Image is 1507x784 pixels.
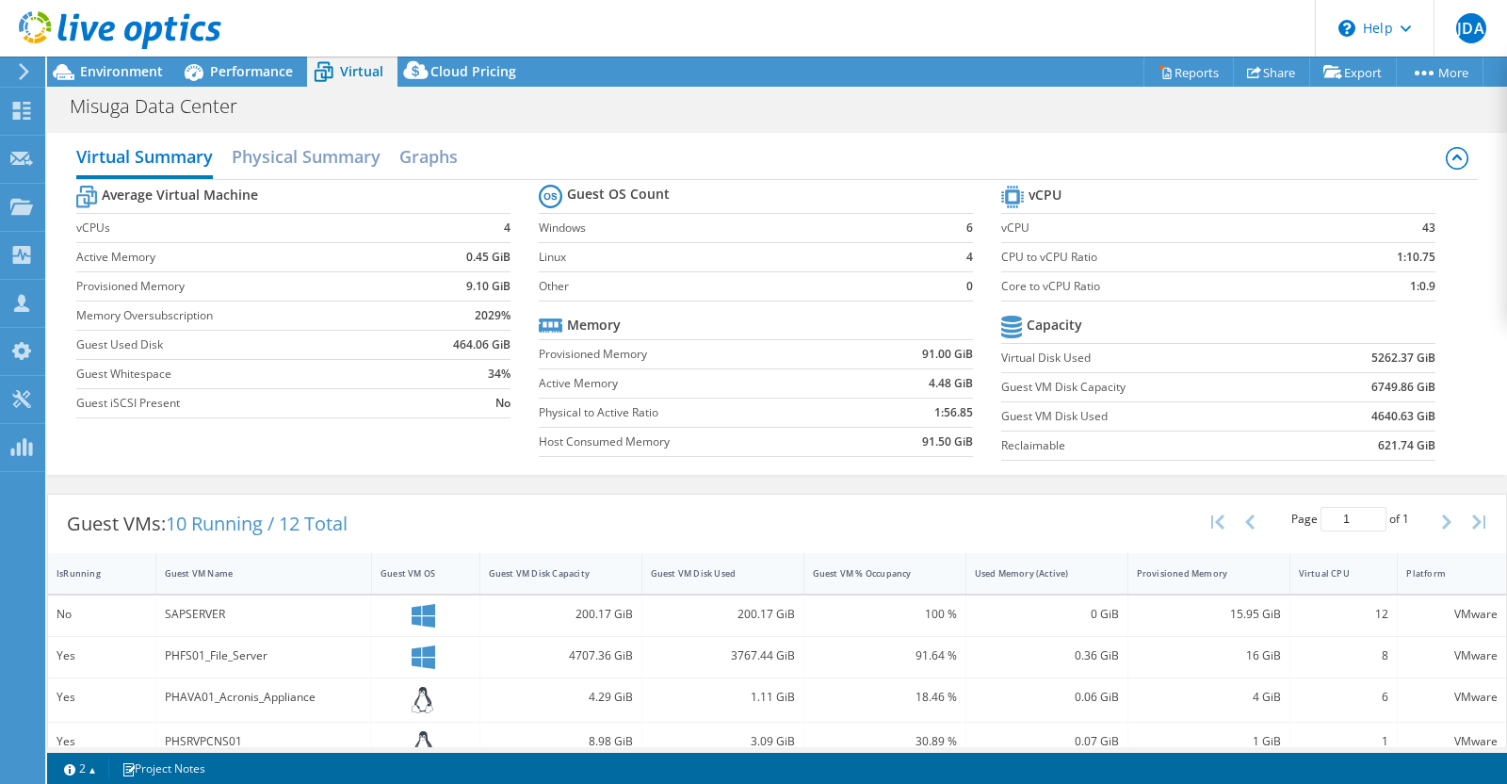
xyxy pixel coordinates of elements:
[1291,507,1409,531] span: Page of
[381,567,448,580] div: Guest VM OS
[651,567,772,580] div: Guest VM Disk Used
[76,306,407,325] label: Memory Oversubscription
[922,345,973,364] b: 91.00 GiB
[975,731,1119,752] div: 0.07 GiB
[813,687,957,708] div: 18.46 %
[166,511,348,536] span: 10 Running / 12 Total
[975,604,1119,625] div: 0 GiB
[489,604,633,625] div: 200.17 GiB
[539,374,857,393] label: Active Memory
[102,186,258,204] b: Average Virtual Machine
[57,687,147,708] div: Yes
[1309,57,1397,87] a: Export
[475,306,510,325] b: 2029%
[1137,687,1281,708] div: 4 GiB
[489,731,633,752] div: 8.98 GiB
[1371,378,1435,397] b: 6749.86 GiB
[567,316,621,335] b: Memory
[61,96,267,117] h1: Misuga Data Center
[966,277,973,296] b: 0
[1371,349,1435,367] b: 5262.37 GiB
[1406,731,1498,752] div: VMware
[504,219,510,237] b: 4
[57,567,124,580] div: IsRunning
[1001,277,1321,296] label: Core to vCPU Ratio
[934,403,973,422] b: 1:56.85
[1299,731,1389,752] div: 1
[76,277,407,296] label: Provisioned Memory
[1299,645,1389,666] div: 8
[165,731,363,752] div: PHSRVPCNS01
[1001,349,1295,367] label: Virtual Disk Used
[975,645,1119,666] div: 0.36 GiB
[1001,219,1321,237] label: vCPU
[453,335,510,354] b: 464.06 GiB
[1397,248,1435,267] b: 1:10.75
[1029,186,1061,204] b: vCPU
[1137,604,1281,625] div: 15.95 GiB
[232,138,381,175] h2: Physical Summary
[651,645,795,666] div: 3767.44 GiB
[1233,57,1310,87] a: Share
[1410,277,1435,296] b: 1:0.9
[399,138,458,175] h2: Graphs
[430,62,516,80] span: Cloud Pricing
[651,604,795,625] div: 200.17 GiB
[76,394,407,413] label: Guest iSCSI Present
[539,433,857,451] label: Host Consumed Memory
[1321,507,1386,531] input: jump to page
[813,567,934,580] div: Guest VM % Occupancy
[51,757,109,780] a: 2
[165,687,363,708] div: PHAVA01_Acronis_Appliance
[813,731,957,752] div: 30.89 %
[340,62,383,80] span: Virtual
[1137,645,1281,666] div: 16 GiB
[57,731,147,752] div: Yes
[975,567,1096,580] div: Used Memory (Active)
[489,687,633,708] div: 4.29 GiB
[1378,436,1435,455] b: 621.74 GiB
[1137,731,1281,752] div: 1 GiB
[1456,13,1486,43] span: JDA
[1338,20,1355,37] svg: \n
[539,219,952,237] label: Windows
[1137,567,1258,580] div: Provisioned Memory
[539,345,857,364] label: Provisioned Memory
[76,138,213,179] h2: Virtual Summary
[539,248,952,267] label: Linux
[1001,248,1321,267] label: CPU to vCPU Ratio
[651,731,795,752] div: 3.09 GiB
[1422,219,1435,237] b: 43
[76,219,407,237] label: vCPUs
[1406,604,1498,625] div: VMware
[1143,57,1234,87] a: Reports
[489,645,633,666] div: 4707.36 GiB
[1402,511,1409,527] span: 1
[57,645,147,666] div: Yes
[539,403,857,422] label: Physical to Active Ratio
[165,567,340,580] div: Guest VM Name
[488,365,510,384] b: 34%
[1001,436,1295,455] label: Reclaimable
[165,604,363,625] div: SAPSERVER
[813,604,957,625] div: 100 %
[466,248,510,267] b: 0.45 GiB
[48,495,366,553] div: Guest VMs:
[1299,604,1389,625] div: 12
[466,277,510,296] b: 9.10 GiB
[76,335,407,354] label: Guest Used Disk
[966,248,973,267] b: 4
[80,62,163,80] span: Environment
[1371,407,1435,426] b: 4640.63 GiB
[651,687,795,708] div: 1.11 GiB
[922,433,973,451] b: 91.50 GiB
[567,185,670,204] b: Guest OS Count
[1001,378,1295,397] label: Guest VM Disk Capacity
[57,604,147,625] div: No
[1406,687,1498,708] div: VMware
[495,394,510,413] b: No
[76,248,407,267] label: Active Memory
[813,645,957,666] div: 91.64 %
[966,219,973,237] b: 6
[1001,407,1295,426] label: Guest VM Disk Used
